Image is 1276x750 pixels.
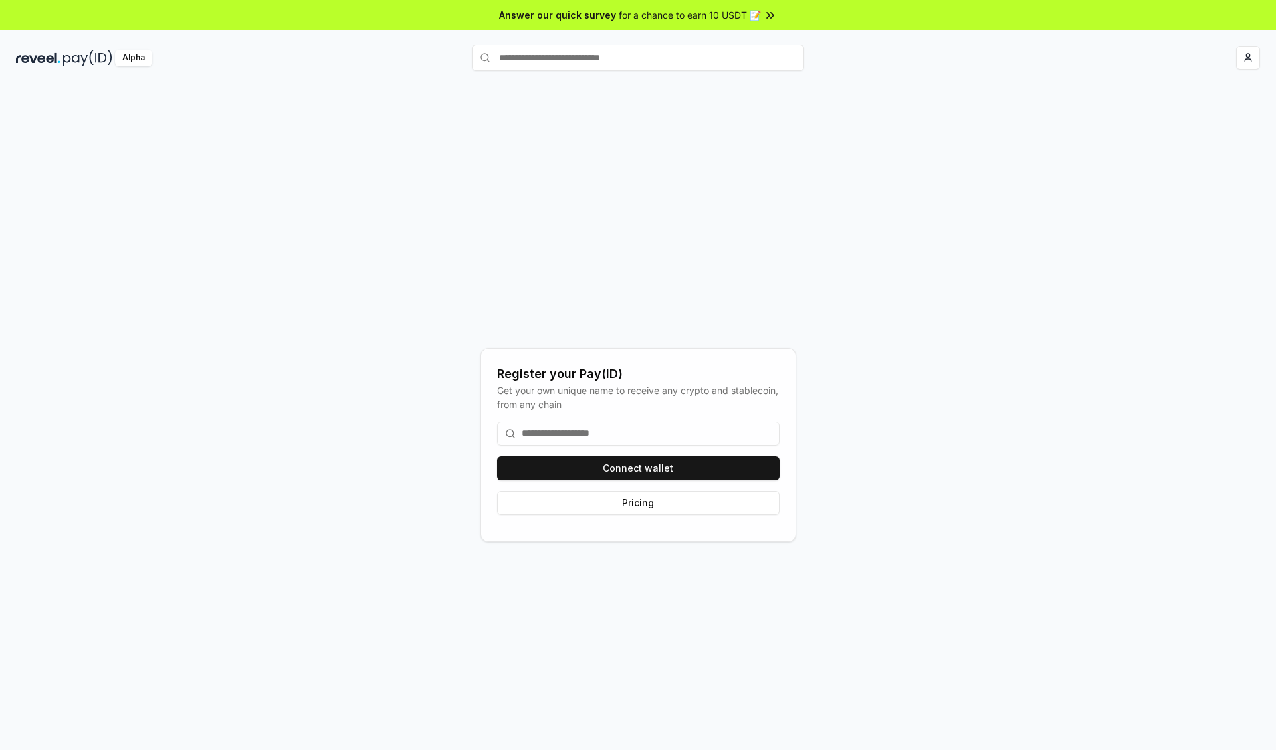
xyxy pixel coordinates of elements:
button: Pricing [497,491,780,515]
span: for a chance to earn 10 USDT 📝 [619,8,761,22]
div: Get your own unique name to receive any crypto and stablecoin, from any chain [497,383,780,411]
div: Alpha [115,50,152,66]
img: reveel_dark [16,50,60,66]
button: Connect wallet [497,456,780,480]
span: Answer our quick survey [499,8,616,22]
div: Register your Pay(ID) [497,365,780,383]
img: pay_id [63,50,112,66]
